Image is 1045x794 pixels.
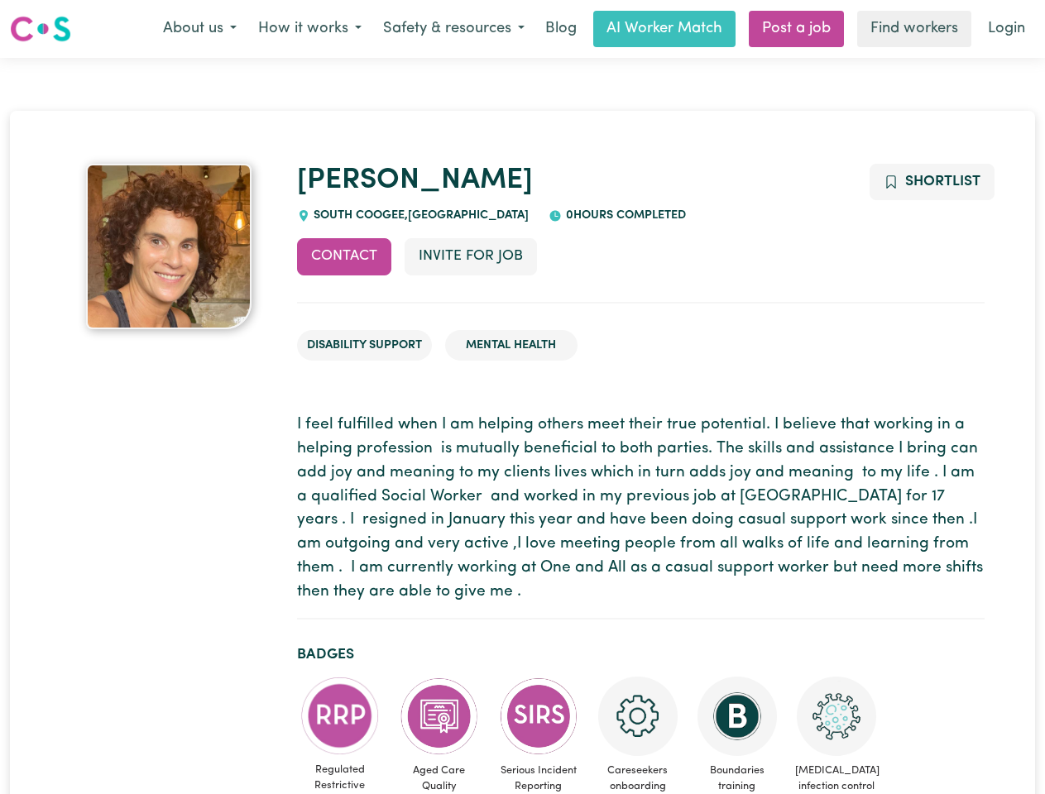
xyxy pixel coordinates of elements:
[297,414,985,604] p: I feel fulfilled when I am helping others meet their true potential. I believe that working in a ...
[797,677,876,756] img: CS Academy: COVID-19 Infection Control Training course completed
[445,330,578,361] li: Mental Health
[152,12,247,46] button: About us
[857,11,971,47] a: Find workers
[86,164,252,329] img: Belinda
[870,164,995,200] button: Add to shortlist
[310,209,530,222] span: SOUTH COOGEE , [GEOGRAPHIC_DATA]
[978,11,1035,47] a: Login
[400,677,479,756] img: CS Academy: Aged Care Quality Standards & Code of Conduct course completed
[405,238,537,275] button: Invite for Job
[297,166,533,195] a: [PERSON_NAME]
[297,330,432,361] li: Disability Support
[697,677,777,756] img: CS Academy: Boundaries in care and support work course completed
[562,209,686,222] span: 0 hours completed
[749,11,844,47] a: Post a job
[247,12,372,46] button: How it works
[10,14,71,44] img: Careseekers logo
[300,677,380,755] img: CS Academy: Regulated Restrictive Practices course completed
[61,164,277,329] a: Belinda's profile picture'
[297,646,985,663] h2: Badges
[593,11,736,47] a: AI Worker Match
[10,10,71,48] a: Careseekers logo
[905,175,980,189] span: Shortlist
[499,677,578,756] img: CS Academy: Serious Incident Reporting Scheme course completed
[372,12,535,46] button: Safety & resources
[598,677,678,756] img: CS Academy: Careseekers Onboarding course completed
[297,238,391,275] button: Contact
[535,11,587,47] a: Blog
